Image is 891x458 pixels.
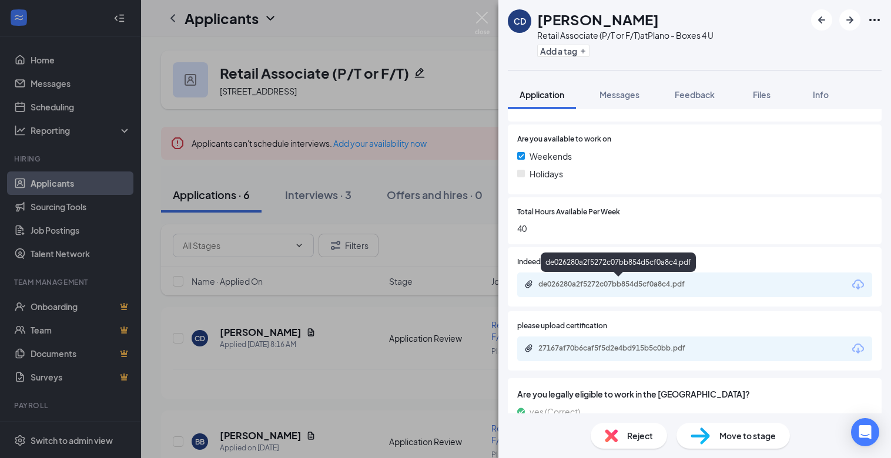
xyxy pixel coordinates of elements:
span: please upload certification [517,321,607,332]
span: Feedback [675,89,715,100]
span: Info [813,89,829,100]
span: Weekends [530,150,572,163]
div: de026280a2f5272c07bb854d5cf0a8c4.pdf [538,279,703,289]
svg: Paperclip [524,343,534,353]
span: Files [753,89,771,100]
span: Indeed Resume [517,257,569,268]
span: Holidays [530,167,563,180]
span: Reject [627,429,653,442]
div: Open Intercom Messenger [851,418,879,446]
div: Retail Associate (P/T or F/T) at Plano - Boxes 4 U [537,29,714,41]
button: ArrowRight [839,9,860,31]
a: Paperclipde026280a2f5272c07bb854d5cf0a8c4.pdf [524,279,715,291]
svg: ArrowRight [843,13,857,27]
svg: Download [851,342,865,356]
span: 40 [517,222,872,235]
span: Total Hours Available Per Week [517,207,620,218]
div: de026280a2f5272c07bb854d5cf0a8c4.pdf [541,252,696,272]
button: PlusAdd a tag [537,45,589,57]
span: Are you legally eligible to work in the [GEOGRAPHIC_DATA]? [517,388,872,400]
span: yes (Correct) [530,405,580,418]
span: Messages [599,89,639,100]
span: Move to stage [719,429,776,442]
span: Application [520,89,564,100]
svg: Plus [580,48,587,55]
span: Are you available to work on [517,134,611,145]
h1: [PERSON_NAME] [537,9,659,29]
svg: ArrowLeftNew [815,13,829,27]
svg: Paperclip [524,279,534,289]
svg: Ellipses [867,13,882,27]
button: ArrowLeftNew [811,9,832,31]
a: Paperclip27167af70b6caf5f5d2e4bd915b5c0bb.pdf [524,343,715,355]
svg: Download [851,278,865,292]
div: 27167af70b6caf5f5d2e4bd915b5c0bb.pdf [538,343,703,353]
div: CD [514,15,526,27]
